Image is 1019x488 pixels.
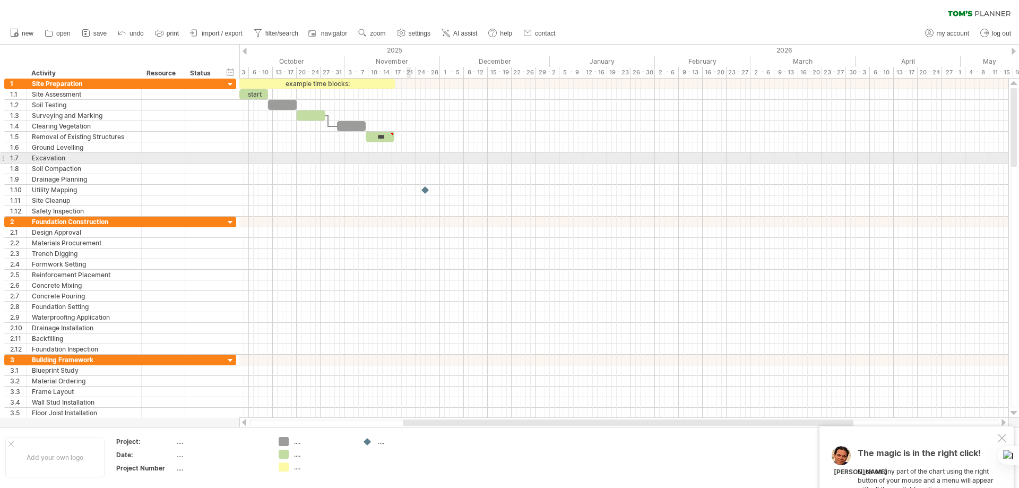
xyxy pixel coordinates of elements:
[177,450,266,459] div: ....
[32,110,136,121] div: Surveying and Marking
[32,249,136,259] div: Trench Digging
[750,56,856,67] div: March 2026
[321,67,344,78] div: 27 - 31
[486,27,515,40] a: help
[655,67,679,78] div: 2 - 6
[834,468,887,477] div: [PERSON_NAME]
[93,30,107,37] span: save
[559,67,583,78] div: 5 - 9
[10,142,26,152] div: 1.6
[10,387,26,397] div: 3.3
[294,450,352,459] div: ....
[32,164,136,174] div: Soil Compaction
[942,67,965,78] div: 27 - 1
[32,174,136,184] div: Drainage Planning
[190,68,213,79] div: Status
[440,67,464,78] div: 1 - 5
[32,387,136,397] div: Frame Layout
[10,132,26,142] div: 1.5
[32,312,136,322] div: Waterproofing Application
[344,56,440,67] div: November 2025
[583,67,607,78] div: 12 - 16
[822,67,846,78] div: 23 - 27
[922,27,972,40] a: my account
[846,67,870,78] div: 30 - 3
[116,437,175,446] div: Project:
[239,79,395,89] div: example time blocks:
[409,30,430,37] span: settings
[10,312,26,322] div: 2.9
[42,27,74,40] a: open
[32,142,136,152] div: Ground Levelling
[32,344,136,354] div: Foundation Inspection
[10,302,26,312] div: 2.8
[32,79,136,89] div: Site Preparation
[870,67,894,78] div: 6 - 10
[858,448,981,464] span: The magic is in the right click!
[464,67,488,78] div: 8 - 12
[631,67,655,78] div: 26 - 30
[550,56,655,67] div: January 2026
[992,30,1011,37] span: log out
[10,355,26,365] div: 3
[500,30,512,37] span: help
[307,27,350,40] a: navigator
[512,67,536,78] div: 22 - 26
[10,110,26,121] div: 1.3
[856,56,961,67] div: April 2026
[10,238,26,248] div: 2.2
[10,100,26,110] div: 1.2
[440,56,550,67] div: December 2025
[10,195,26,206] div: 1.11
[10,344,26,354] div: 2.12
[10,280,26,290] div: 2.6
[392,67,416,78] div: 17 - 21
[32,408,136,418] div: Floor Joist Installation
[129,30,144,37] span: undo
[32,227,136,237] div: Design Approval
[10,376,26,386] div: 3.2
[32,323,136,333] div: Drainage Installation
[22,30,33,37] span: new
[152,27,182,40] a: print
[5,438,105,477] div: Add your own logo
[416,67,440,78] div: 24 - 28
[32,333,136,344] div: Backfilling
[10,270,26,280] div: 2.5
[394,27,434,40] a: settings
[10,89,26,99] div: 1.1
[239,89,268,99] div: start
[146,68,179,79] div: Resource
[32,217,136,227] div: Foundation Construction
[10,217,26,227] div: 2
[32,365,136,375] div: Blueprint Study
[918,67,942,78] div: 20 - 24
[453,30,477,37] span: AI assist
[10,397,26,407] div: 3.4
[535,30,556,37] span: contact
[10,164,26,174] div: 1.8
[378,437,436,446] div: ....
[79,27,110,40] a: save
[32,270,136,280] div: Reinforcement Placement
[965,67,989,78] div: 4 - 8
[32,89,136,99] div: Site Assessment
[56,30,71,37] span: open
[32,302,136,312] div: Foundation Setting
[115,27,147,40] a: undo
[10,408,26,418] div: 3.5
[273,67,297,78] div: 13 - 17
[235,56,344,67] div: October 2025
[32,291,136,301] div: Concrete Pouring
[32,100,136,110] div: Soil Testing
[294,437,352,446] div: ....
[32,397,136,407] div: Wall Stud Installation
[774,67,798,78] div: 9 - 13
[10,174,26,184] div: 1.9
[32,259,136,269] div: Formwork Setting
[370,30,385,37] span: zoom
[727,67,750,78] div: 23 - 27
[32,376,136,386] div: Material Ordering
[10,227,26,237] div: 2.1
[10,206,26,216] div: 1.12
